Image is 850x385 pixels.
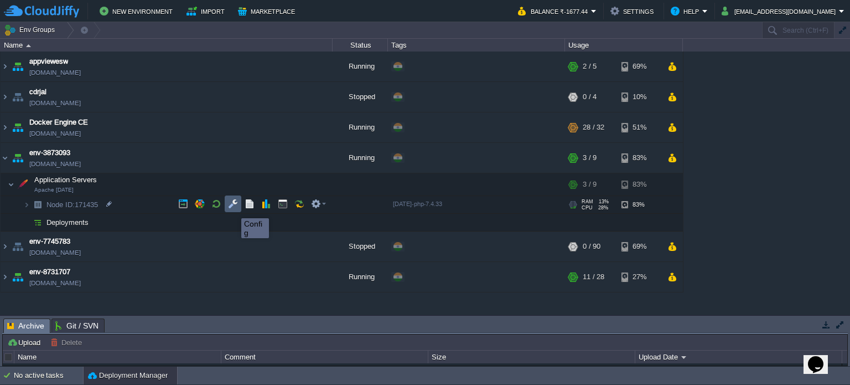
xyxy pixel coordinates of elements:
div: Running [333,112,388,142]
div: Stopped [333,232,388,261]
img: AMDAwAAAACH5BAEAAAAALAAAAAABAAEAAAICRAEAOw== [10,262,25,292]
div: 28 / 32 [583,112,604,142]
button: Balance ₹-1677.44 [518,4,591,18]
span: 13% [598,199,609,204]
a: env-8731707 [29,266,70,278]
span: Git / SVN [55,319,99,332]
button: Help [671,4,702,18]
div: 3 / 9 [583,143,597,173]
a: [DOMAIN_NAME] [29,247,81,258]
div: Sample package which you can deploy to your environment. Feel free to delete and upload a package... [221,363,427,376]
div: 2 / 5 [583,52,597,81]
div: Name [1,39,332,52]
div: Running [333,143,388,173]
span: Application Servers [33,175,99,184]
div: 27% [621,262,657,292]
div: Running [333,262,388,292]
button: Import [186,4,228,18]
div: 3 / 9 [583,173,597,196]
img: AMDAwAAAACH5BAEAAAAALAAAAAABAAEAAAICRAEAOw== [1,82,9,112]
a: [DOMAIN_NAME] [29,128,81,139]
img: AMDAwAAAACH5BAEAAAAALAAAAAABAAEAAAICRAEAOw== [10,232,25,261]
div: Status [333,39,387,52]
iframe: chat widget [804,341,839,374]
span: 28% [597,205,608,211]
span: Apache [DATE] [34,187,74,193]
div: 51% [621,112,657,142]
img: AMDAwAAAACH5BAEAAAAALAAAAAABAAEAAAICRAEAOw== [10,52,25,81]
div: Running [333,52,388,81]
a: appviewesw [29,56,68,67]
span: [DATE]-php-7.4.33 [393,201,442,207]
div: Upload Date [636,351,842,363]
span: CPU [582,205,593,211]
img: AMDAwAAAACH5BAEAAAAALAAAAAABAAEAAAICRAEAOw== [1,232,9,261]
div: 83% [621,143,657,173]
div: 0 / 90 [583,232,600,261]
div: Usage [566,39,682,52]
div: Config [244,219,266,237]
div: 69% [621,52,657,81]
button: Settings [610,4,657,18]
a: [DOMAIN_NAME] [29,67,81,78]
img: AMDAwAAAACH5BAEAAAAALAAAAAABAAEAAAICRAEAOw== [10,112,25,142]
img: AMDAwAAAACH5BAEAAAAALAAAAAABAAEAAAICRAEAOw== [30,214,45,231]
button: New Environment [100,4,176,18]
a: env-7745783 [29,236,70,247]
span: Node ID: [46,201,75,209]
img: AMDAwAAAACH5BAEAAAAALAAAAAABAAEAAAICRAEAOw== [10,82,25,112]
button: Delete [50,337,85,347]
a: Node ID:171435 [45,200,100,209]
button: Upload [7,337,44,347]
div: 10% [621,82,657,112]
img: AMDAwAAAACH5BAEAAAAALAAAAAABAAEAAAICRAEAOw== [10,143,25,173]
div: 18:31 | [DATE] [635,363,841,376]
a: [DOMAIN_NAME] [29,278,81,289]
div: Name [15,351,221,363]
span: Archive [7,319,44,333]
a: cdrjal [29,86,46,97]
img: AMDAwAAAACH5BAEAAAAALAAAAAABAAEAAAICRAEAOw== [23,196,30,213]
div: 0 / 4 [583,82,597,112]
div: 83% [621,196,657,213]
span: RAM [582,199,593,204]
a: [DOMAIN_NAME] [29,158,81,170]
span: 171435 [45,200,100,209]
a: env-3873093 [29,147,70,158]
img: AMDAwAAAACH5BAEAAAAALAAAAAABAAEAAAICRAEAOw== [1,112,9,142]
a: Docker Engine CE [29,117,88,128]
img: AMDAwAAAACH5BAEAAAAALAAAAAABAAEAAAICRAEAOw== [26,44,31,47]
button: Env Groups [4,22,59,38]
div: Tags [388,39,564,52]
div: Comment [222,351,428,363]
div: 11 / 28 [583,262,604,292]
button: Deployment Manager [88,370,168,381]
a: Deployments [45,218,90,227]
a: Application ServersApache [DATE] [33,176,99,184]
img: AMDAwAAAACH5BAEAAAAALAAAAAABAAEAAAICRAEAOw== [30,196,45,213]
img: AMDAwAAAACH5BAEAAAAALAAAAAABAAEAAAICRAEAOw== [1,52,9,81]
button: [EMAIL_ADDRESS][DOMAIN_NAME] [722,4,839,18]
div: Stopped [333,82,388,112]
img: AMDAwAAAACH5BAEAAAAALAAAAAABAAEAAAICRAEAOw== [23,214,30,231]
img: AMDAwAAAACH5BAEAAAAALAAAAAABAAEAAAICRAEAOw== [15,173,30,196]
div: 69% [621,232,657,261]
img: AMDAwAAAACH5BAEAAAAALAAAAAABAAEAAAICRAEAOw== [8,173,14,196]
button: Marketplace [238,4,298,18]
a: [DOMAIN_NAME] [29,97,81,109]
div: Size [429,351,635,363]
img: CloudJiffy [4,4,79,18]
div: No active tasks [14,367,83,384]
img: AMDAwAAAACH5BAEAAAAALAAAAAABAAEAAAICRAEAOw== [1,262,9,292]
img: AMDAwAAAACH5BAEAAAAALAAAAAABAAEAAAICRAEAOw== [1,143,9,173]
div: 575 KB [428,363,634,376]
div: 83% [621,173,657,196]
